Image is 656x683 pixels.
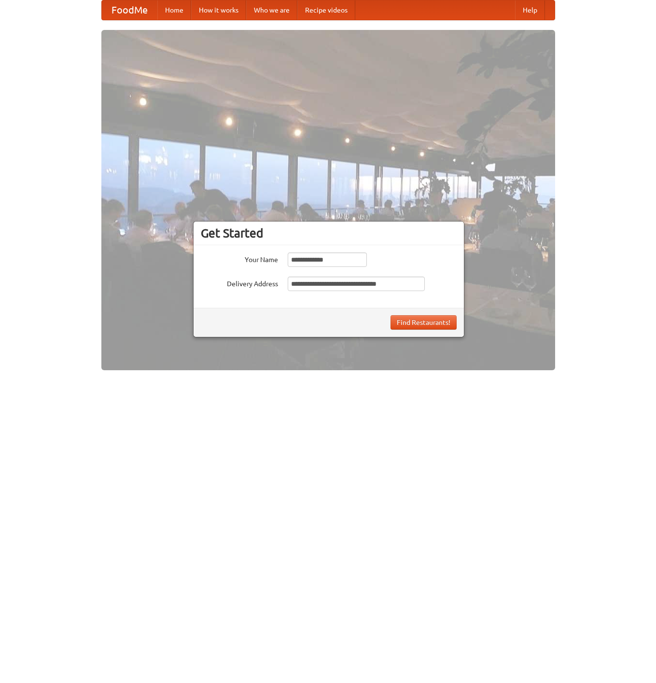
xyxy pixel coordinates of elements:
a: How it works [191,0,246,20]
button: Find Restaurants! [391,315,457,330]
label: Delivery Address [201,277,278,289]
a: Help [515,0,545,20]
a: Who we are [246,0,297,20]
a: Recipe videos [297,0,355,20]
a: FoodMe [102,0,157,20]
a: Home [157,0,191,20]
label: Your Name [201,252,278,265]
h3: Get Started [201,226,457,240]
